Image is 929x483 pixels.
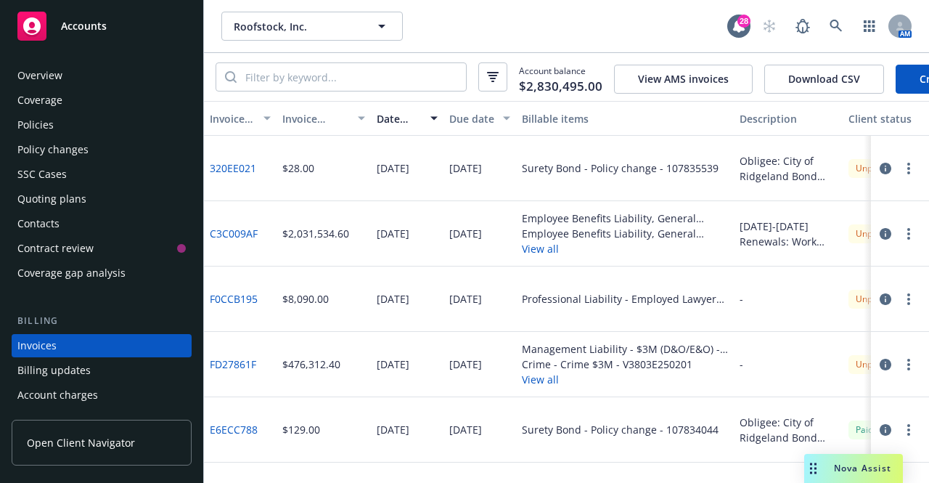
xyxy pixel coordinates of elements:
div: - [740,357,743,372]
a: Coverage gap analysis [12,261,192,285]
div: [DATE]-[DATE] Renewals: Work Comp - CA Work Comp - AOS Primary GL Excess Liability Commercial Pac... [740,219,837,249]
div: Employee Benefits Liability, General Liability $5M excess of $5M - ELD30023644703 [522,211,728,226]
div: Invoice ID [210,111,255,126]
button: Description [734,101,843,136]
div: Paid [848,421,880,439]
div: $476,312.40 [282,357,340,372]
button: Due date [443,101,516,136]
div: [DATE] [449,357,482,372]
div: - [740,291,743,307]
div: Coverage [17,89,62,112]
div: Policy changes [17,138,89,161]
a: Policies [12,113,192,137]
span: $2,830,495.00 [519,77,602,96]
button: Download CSV [764,65,884,94]
a: Quoting plans [12,187,192,211]
span: Roofstock, Inc. [234,19,359,34]
a: Report a Bug [788,12,817,41]
div: [DATE] [377,226,409,241]
div: Policies [17,113,54,137]
div: Obligee: City of Ridgeland Bond Amount: $15,000 Location: [STREET_ADDRESS]: SFRES Owner LLC Resid... [740,153,837,184]
a: Contacts [12,212,192,235]
div: $2,031,534.60 [282,226,349,241]
a: Accounts [12,6,192,46]
div: Quoting plans [17,187,86,211]
span: Accounts [61,20,107,32]
a: Search [822,12,851,41]
div: Billable items [522,111,728,126]
a: F0CCB195 [210,291,258,307]
button: Nova Assist [804,454,903,483]
div: [DATE] [377,291,409,307]
div: $129.00 [282,422,320,437]
a: Switch app [855,12,884,41]
span: Account balance [519,65,602,89]
div: Overview [17,64,62,87]
div: Obligee: City of Ridgeland Bond Amount: $15,000 Location: [STREET_ADDRESS][GEOGRAPHIC_DATA][PERSO... [740,415,837,445]
div: Billing updates [17,359,91,382]
div: Billing [12,314,192,328]
div: [DATE] [449,422,482,437]
div: Employee Benefits Liability, General Liability $5M excess of $2M - 25/26 $5M xs P Liability - ECH... [522,226,728,241]
div: Crime - Crime $3M - V3803E250201 [522,357,728,372]
a: Policy changes [12,138,192,161]
div: Invoice amount [282,111,349,126]
div: 28 [737,15,750,28]
a: SSC Cases [12,163,192,186]
button: View all [522,372,728,387]
a: Contract review [12,237,192,260]
button: Invoice amount [277,101,371,136]
div: [DATE] [449,291,482,307]
div: Surety Bond - Policy change - 107834044 [522,422,719,437]
a: E6ECC788 [210,422,258,437]
a: FD27861F [210,357,256,372]
div: Date issued [377,111,422,126]
a: 320EE021 [210,161,256,176]
button: Invoice ID [204,101,277,136]
div: $28.00 [282,161,314,176]
div: $8,090.00 [282,291,329,307]
a: Invoices [12,334,192,357]
div: Coverage gap analysis [17,261,126,285]
span: Nova Assist [834,462,891,474]
button: View all [522,241,728,256]
div: Unpaid [848,224,892,243]
div: [DATE] [377,161,409,176]
div: Drag to move [804,454,822,483]
div: [DATE] [377,357,409,372]
div: [DATE] [449,161,482,176]
span: Open Client Navigator [27,435,135,450]
div: Surety Bond - Policy change - 107835539 [522,161,719,176]
a: Start snowing [755,12,784,41]
svg: Search [225,71,237,83]
div: Account charges [17,383,98,407]
a: C3C009AF [210,226,258,241]
div: [DATE] [449,226,482,241]
button: Date issued [371,101,443,136]
input: Filter by keyword... [237,63,466,91]
div: Unpaid [848,159,892,177]
a: Account charges [12,383,192,407]
div: [DATE] [377,422,409,437]
a: Billing updates [12,359,192,382]
div: Professional Liability - Employed Lawyers Liability $2M - J0598001A [522,291,728,307]
div: SSC Cases [17,163,67,186]
button: Roofstock, Inc. [221,12,403,41]
div: Description [740,111,837,126]
div: Unpaid [848,355,892,373]
div: Contract review [17,237,94,260]
div: Contacts [17,212,60,235]
div: Unpaid [848,290,892,308]
a: Coverage [12,89,192,112]
div: Management Liability - $3M (D&O/E&O) - FI-HE-FFT-7901-082125 [522,341,728,357]
div: Invoices [17,334,57,357]
button: View AMS invoices [614,65,753,94]
div: Due date [449,111,494,126]
a: Overview [12,64,192,87]
button: Billable items [516,101,734,136]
